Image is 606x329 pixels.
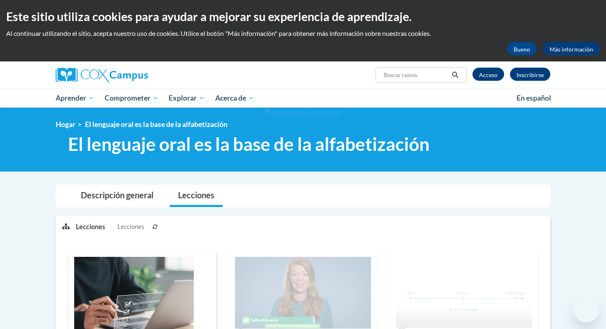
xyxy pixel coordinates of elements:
font: Aprender [56,94,86,102]
font: Acerca de [215,94,246,102]
input: Buscar cursos [383,70,449,80]
a: Aprender [50,89,99,108]
a: Hogar [56,120,75,129]
img: Campus Cox [56,68,148,82]
iframe: Botón para iniciar la ventana de mensajería [573,296,599,322]
font: El lenguaje oral es la base de la alfabetización [68,133,430,155]
font: Lecciones [178,190,214,200]
font: Descripción general [81,190,153,200]
font: Lecciones [76,223,105,230]
font: Acceso [479,71,498,78]
a: Acerca de [210,89,259,108]
img: Antecedentes de la sección [264,108,342,117]
img: Imagen del curso [396,257,532,328]
font: Inscribirse [517,71,544,78]
a: Más información [543,42,600,55]
a: Campus Cox [56,68,212,82]
a: Comprometer [99,89,164,108]
div: Menú principal [43,89,563,108]
a: En español [511,89,557,107]
a: Registro [510,68,550,81]
button: Bueno [507,42,537,55]
font: El lenguaje oral es la base de la alfabetización [85,120,228,129]
font: Lecciones [117,223,144,230]
font: Al continuar utilizando el sitio, acepta nuestro uso de cookies. Utilice el botón "Más informació... [6,29,431,37]
font: Este sitio utiliza cookies para ayudar a mejorar su experiencia de aprendizaje. [6,9,411,23]
font: Comprometer [105,94,150,102]
font: Bueno [514,46,530,53]
font: Más información [550,46,593,53]
button: Buscar [449,70,461,80]
a: Explorar [163,89,210,108]
font: Explorar [169,94,197,102]
font: En español [517,94,551,102]
img: Imagen del curso [235,257,371,329]
a: Acceso [472,68,504,81]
